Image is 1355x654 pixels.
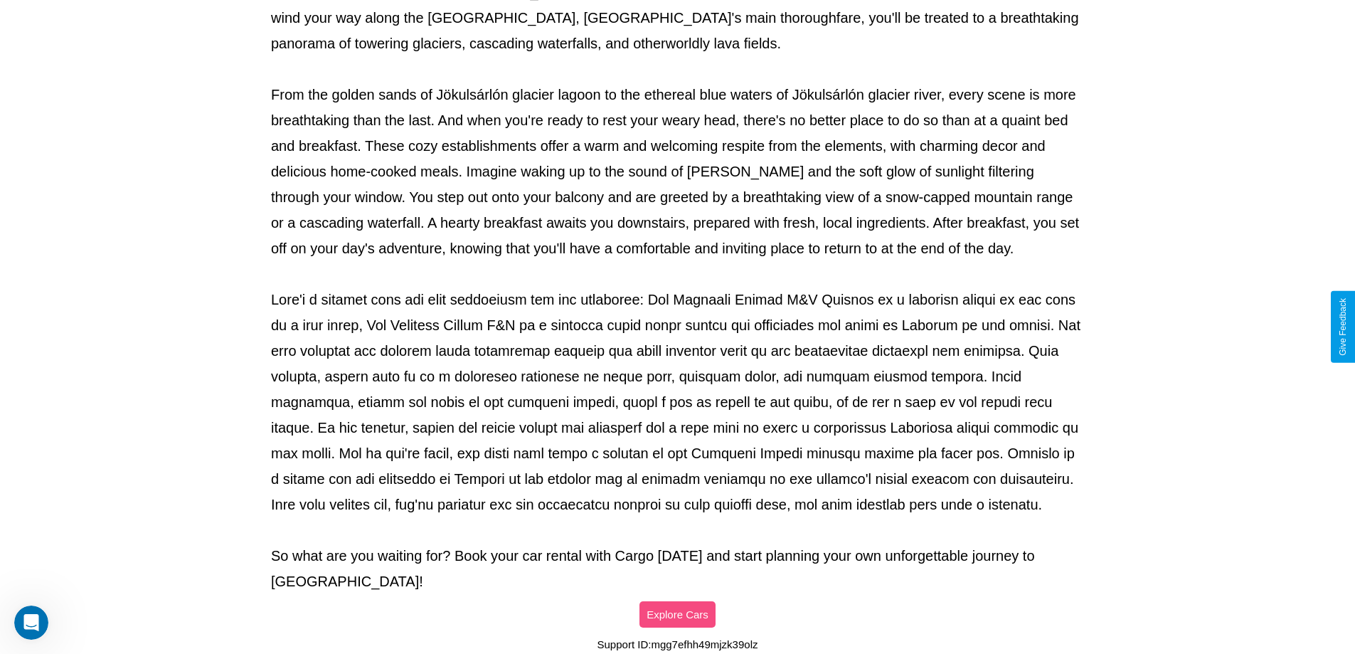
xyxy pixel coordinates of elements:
[14,606,48,640] iframe: Intercom live chat
[597,635,758,654] p: Support ID: mgg7efhh49mjzk39olz
[1338,298,1348,356] div: Give Feedback
[639,601,716,628] button: Explore Cars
